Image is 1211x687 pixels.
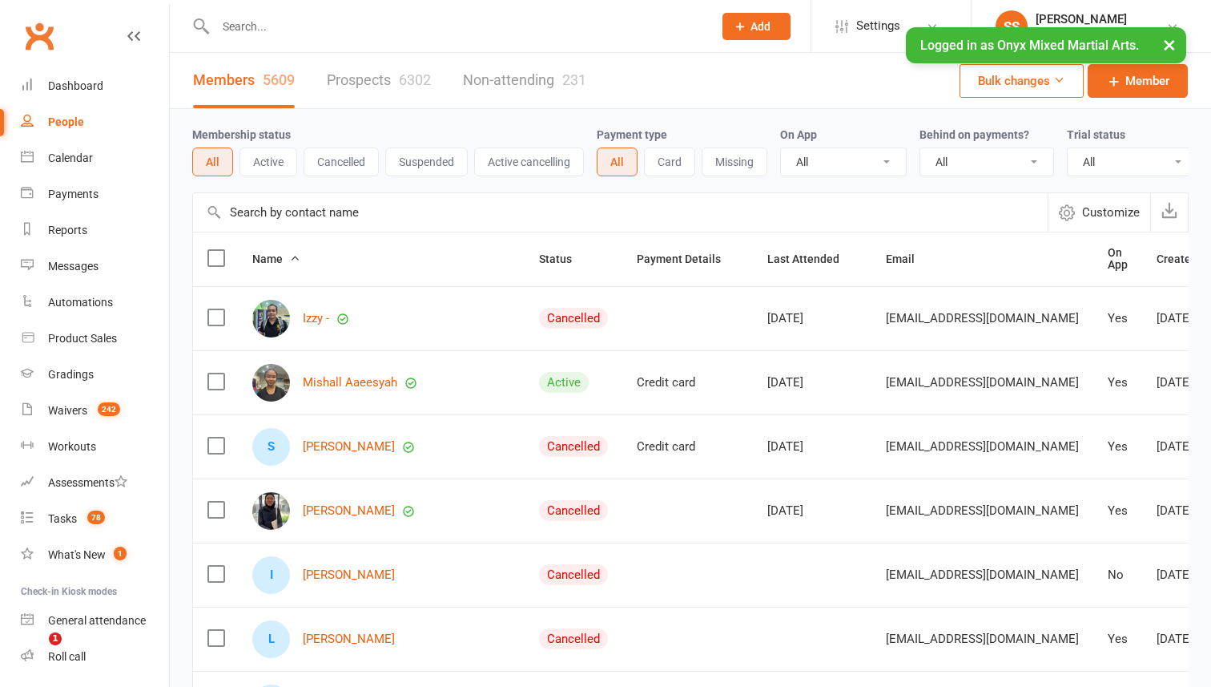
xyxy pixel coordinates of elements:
[303,376,397,390] a: Mishall Aaeesyah
[303,632,395,646] a: [PERSON_NAME]
[1108,312,1128,325] div: Yes
[767,312,857,325] div: [DATE]
[1108,632,1128,646] div: Yes
[996,10,1028,42] div: SS
[49,632,62,645] span: 1
[1088,64,1188,98] a: Member
[21,501,169,537] a: Tasks 78
[539,564,608,585] div: Cancelled
[252,620,290,658] div: Luqman bin
[1108,376,1128,390] div: Yes
[1108,504,1128,518] div: Yes
[252,492,290,530] img: Norhidayah
[1048,193,1150,232] button: Customize
[252,364,290,402] img: Mishall
[87,511,105,524] span: 78
[474,148,584,176] button: Active cancelling
[252,428,290,466] div: Safiah
[919,128,1029,141] label: Behind on payments?
[48,548,106,561] div: What's New
[463,53,586,108] a: Non-attending231
[886,303,1079,333] span: [EMAIL_ADDRESS][DOMAIN_NAME]
[539,628,608,649] div: Cancelled
[48,440,96,453] div: Workouts
[886,560,1079,590] span: [EMAIL_ADDRESS][DOMAIN_NAME]
[886,624,1079,654] span: [EMAIL_ADDRESS][DOMAIN_NAME]
[21,465,169,501] a: Assessments
[385,148,468,176] button: Suspended
[920,38,1139,53] span: Logged in as Onyx Mixed Martial Arts.
[399,71,431,88] div: 6302
[48,512,77,525] div: Tasks
[48,296,113,309] div: Automations
[960,64,1084,98] button: Bulk changes
[597,128,667,141] label: Payment type
[48,476,127,489] div: Assessments
[1108,568,1128,582] div: No
[192,148,233,176] button: All
[767,504,857,518] div: [DATE]
[21,537,169,573] a: What's New1
[1036,26,1154,41] div: Onyx Mixed Martial Arts
[21,639,169,675] a: Roll call
[21,104,169,140] a: People
[722,13,791,40] button: Add
[539,372,589,393] div: Active
[192,128,291,141] label: Membership status
[48,332,117,345] div: Product Sales
[539,308,608,329] div: Cancelled
[263,71,295,88] div: 5609
[767,440,857,454] div: [DATE]
[48,368,94,381] div: Gradings
[21,393,169,429] a: Waivers 242
[1093,232,1142,286] th: On App
[252,556,290,594] div: Imad
[48,614,146,627] div: General attendance
[21,429,169,465] a: Workouts
[21,285,169,321] a: Automations
[780,128,817,141] label: On App
[193,53,295,108] a: Members5609
[48,650,86,663] div: Roll call
[252,249,300,269] button: Name
[48,79,103,92] div: Dashboard
[767,249,857,269] button: Last Attended
[21,357,169,393] a: Gradings
[252,300,290,337] img: Izzy
[886,495,1079,526] span: [EMAIL_ADDRESS][DOMAIN_NAME]
[21,68,169,104] a: Dashboard
[886,367,1079,398] span: [EMAIL_ADDRESS][DOMAIN_NAME]
[48,188,99,200] div: Payments
[637,253,738,265] span: Payment Details
[1082,203,1140,222] span: Customize
[767,253,857,265] span: Last Attended
[539,253,589,265] span: Status
[637,440,738,454] div: Credit card
[637,376,738,390] div: Credit card
[21,176,169,212] a: Payments
[21,603,169,639] a: General attendance kiosk mode
[539,500,608,521] div: Cancelled
[539,436,608,457] div: Cancelled
[21,249,169,285] a: Messages
[21,212,169,249] a: Reports
[48,115,84,128] div: People
[886,249,932,269] button: Email
[21,140,169,176] a: Calendar
[1108,440,1128,454] div: Yes
[702,148,767,176] button: Missing
[1125,71,1169,91] span: Member
[637,249,738,269] button: Payment Details
[1036,12,1154,26] div: [PERSON_NAME]
[303,504,395,518] a: [PERSON_NAME]
[303,312,329,325] a: Izzy -
[211,15,702,38] input: Search...
[114,547,127,560] span: 1
[21,321,169,357] a: Product Sales
[1155,27,1184,62] button: ×
[193,193,1048,232] input: Search by contact name
[327,53,431,108] a: Prospects6302
[767,376,857,390] div: [DATE]
[48,224,87,236] div: Reports
[16,632,54,671] iframe: Intercom live chat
